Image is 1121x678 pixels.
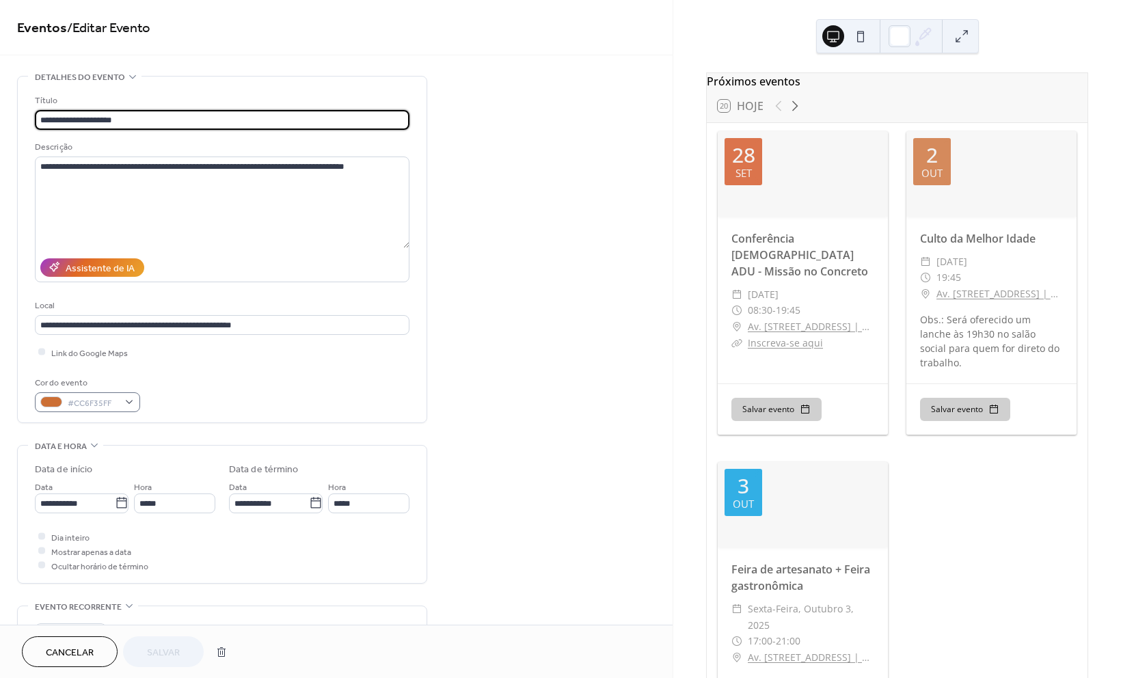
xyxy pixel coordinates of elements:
[51,530,90,545] span: Dia inteiro
[22,636,118,667] button: Cancelar
[748,318,874,335] a: Av. [STREET_ADDRESS] | Av. [PERSON_NAME], 3121 - Pirituba
[920,286,931,302] div: ​
[67,15,150,42] span: / Editar Evento
[733,499,754,509] div: out
[68,396,118,410] span: #CC6F35FF
[776,302,800,318] span: 19:45
[936,254,967,270] span: [DATE]
[731,601,742,617] div: ​
[35,376,137,390] div: Cor do evento
[920,269,931,286] div: ​
[718,561,888,594] div: Feira de artesanato + Feira gastronômica
[921,168,943,178] div: out
[731,286,742,303] div: ​
[731,335,742,351] div: ​
[229,480,247,494] span: Data
[748,633,772,649] span: 17:00
[35,140,407,154] div: Descrição
[936,286,1063,302] a: Av. [STREET_ADDRESS] | Av. [PERSON_NAME], 3121 - Pirituba
[731,398,822,421] button: Salvar evento
[731,302,742,318] div: ​
[776,633,800,649] span: 21:00
[748,286,779,303] span: [DATE]
[17,15,67,42] a: Eventos
[707,73,1088,90] div: Próximos eventos
[748,302,772,318] span: 08:30
[35,480,53,494] span: Data
[35,600,122,614] span: Evento recorrente
[35,463,92,477] div: Data de início
[920,254,931,270] div: ​
[738,476,749,496] div: 3
[731,231,868,279] a: Conferência [DEMOGRAPHIC_DATA] ADU - Missão no Concreto
[731,649,742,666] div: ​
[51,545,131,559] span: Mostrar apenas a data
[926,145,938,165] div: 2
[35,299,407,313] div: Local
[732,145,755,165] div: 28
[920,398,1010,421] button: Salvar evento
[748,336,823,349] a: Inscreva-se aqui
[229,463,299,477] div: Data de término
[51,346,128,360] span: Link do Google Maps
[772,633,776,649] span: -
[906,312,1077,370] div: Obs.: Será oferecido um lanche às 19h30 no salão social para quem for direto do trabalho.
[328,480,346,494] span: Hora
[35,94,407,108] div: Título
[772,302,776,318] span: -
[936,269,961,286] span: 19:45
[35,70,125,85] span: Detalhes do evento
[748,649,874,666] a: Av. [STREET_ADDRESS] | Av. [PERSON_NAME], 3121 - Pirituba
[46,646,94,660] span: Cancelar
[40,258,144,277] button: Assistente de IA
[35,439,87,454] span: Data e hora
[748,601,874,634] span: sexta-feira, outubro 3, 2025
[134,480,152,494] span: Hora
[66,261,135,275] div: Assistente de IA
[51,559,148,573] span: Ocultar horário de término
[735,168,752,178] div: set
[731,633,742,649] div: ​
[906,230,1077,247] div: Culto da Melhor Idade
[731,318,742,335] div: ​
